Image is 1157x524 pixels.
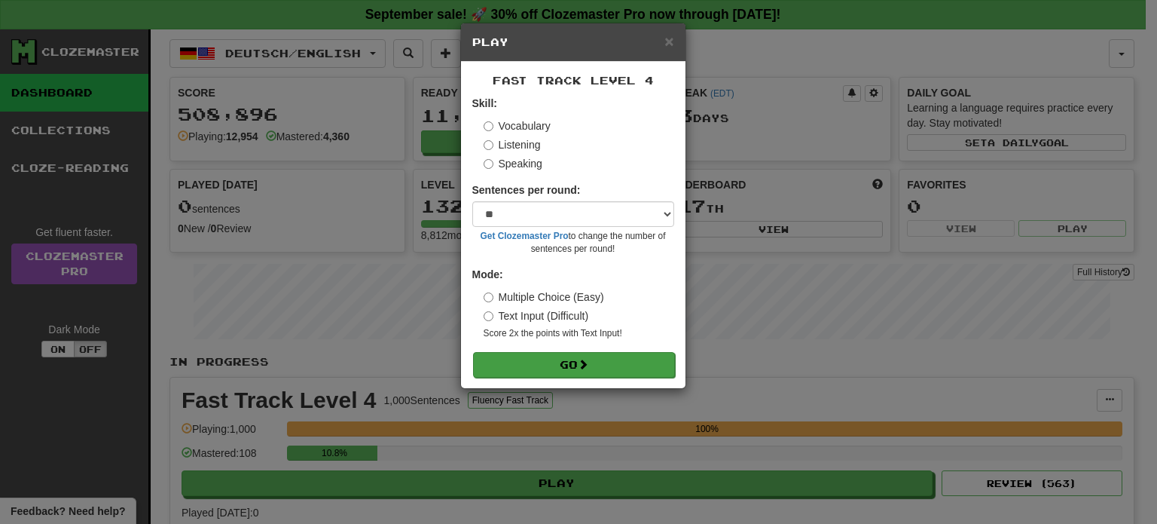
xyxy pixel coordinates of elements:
[484,140,493,150] input: Listening
[472,182,581,198] label: Sentences per round:
[484,118,551,133] label: Vocabulary
[484,121,493,131] input: Vocabulary
[481,231,569,241] a: Get Clozemaster Pro
[484,327,674,340] small: Score 2x the points with Text Input !
[484,159,493,169] input: Speaking
[484,290,604,305] label: Multiple Choice (Easy)
[472,268,503,280] strong: Mode:
[664,32,673,50] span: ×
[484,293,493,302] input: Multiple Choice (Easy)
[473,352,675,378] button: Go
[664,33,673,49] button: Close
[472,97,497,109] strong: Skill:
[472,35,674,50] h5: Play
[484,156,542,171] label: Speaking
[472,230,674,256] small: to change the number of sentences per round!
[484,311,493,321] input: Text Input (Difficult)
[493,74,654,87] span: Fast Track Level 4
[484,308,589,323] label: Text Input (Difficult)
[484,137,541,152] label: Listening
